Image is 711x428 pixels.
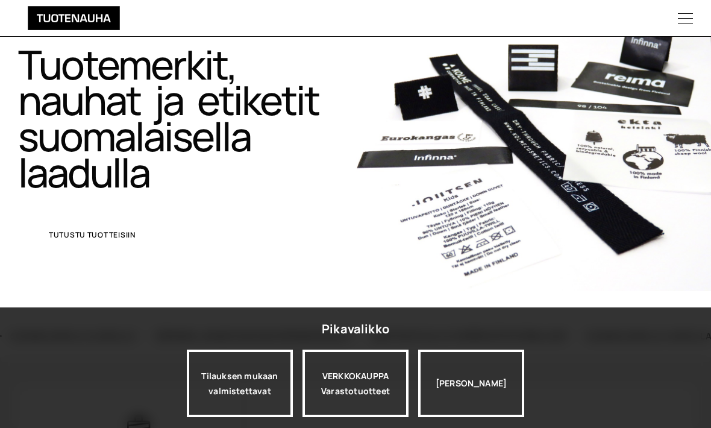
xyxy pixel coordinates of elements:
[187,350,293,417] a: Tilauksen mukaan valmistettavat
[12,6,136,30] img: Tuotenauha Oy
[355,5,711,291] img: Etusivu 1
[302,350,409,417] div: VERKKOKAUPPA Varastotuotteet
[18,46,337,190] h1: Tuotemerkit, nauhat ja etiketit suomalaisella laadulla​
[18,220,166,250] a: Tutustu tuotteisiin
[322,318,389,340] div: Pikavalikko
[302,350,409,417] a: VERKKOKAUPPAVarastotuotteet
[418,350,524,417] div: [PERSON_NAME]
[49,231,136,239] span: Tutustu tuotteisiin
